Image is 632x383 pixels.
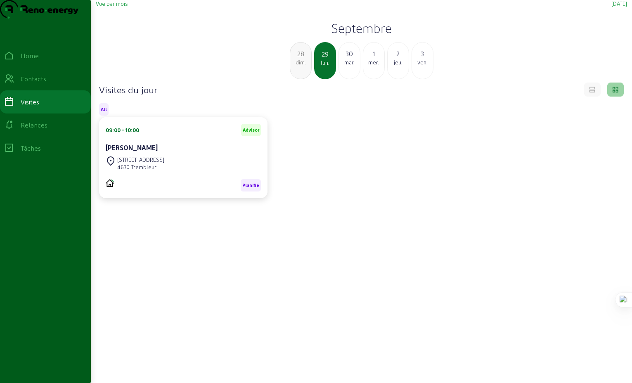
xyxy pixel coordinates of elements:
div: dim. [290,59,311,66]
div: Contacts [21,74,46,84]
div: Home [21,51,39,61]
div: 2 [388,49,409,59]
div: mar. [339,59,360,66]
h4: Visites du jour [99,84,157,95]
div: Relances [21,120,47,130]
span: Vue par mois [96,0,128,7]
div: 28 [290,49,311,59]
div: ven. [412,59,433,66]
span: All [101,106,107,112]
div: 3 [412,49,433,59]
span: Planifié [242,182,259,188]
div: mer. [363,59,384,66]
span: [DATE] [611,0,627,7]
div: 1 [363,49,384,59]
div: [STREET_ADDRESS] [117,156,164,163]
div: 29 [315,49,335,59]
div: 30 [339,49,360,59]
div: Visites [21,97,39,107]
div: jeu. [388,59,409,66]
div: 4670 Trembleur [117,163,164,171]
div: 09:00 - 10:00 [106,126,139,134]
h2: Septembre [96,21,627,35]
cam-card-title: [PERSON_NAME] [106,144,158,151]
img: PVELEC [106,179,114,187]
div: lun. [315,59,335,66]
div: Tâches [21,143,41,153]
span: Advisor [243,127,259,133]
